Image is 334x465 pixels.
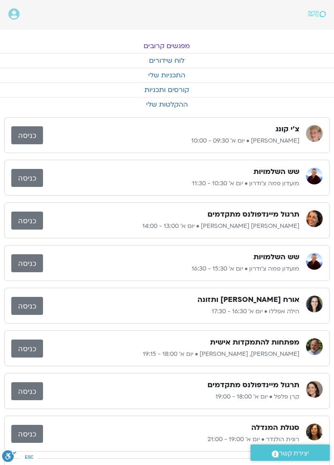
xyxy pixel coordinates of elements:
a: כניסה [11,254,43,272]
h3: סגולת המנדלה [251,423,299,433]
img: מועדון פמה צ'ודרון [306,168,323,184]
h3: צ'י קונג [276,124,299,134]
a: יצירת קשר [250,445,330,461]
p: קרן פלפל • יום א׳ 18:00 - 19:00 [43,392,299,402]
span: יצירת קשר [279,448,309,459]
a: כניסה [11,340,43,358]
a: כניסה [11,297,43,315]
img: דנה גניהר, ברוך ברנר [306,338,323,355]
h3: מפתחות להתמקדות אישית [210,337,299,347]
img: מועדון פמה צ'ודרון [306,253,323,270]
a: כניסה [11,212,43,230]
p: רונית הולנדר • יום א׳ 19:00 - 21:00 [43,434,299,445]
p: [PERSON_NAME] • יום א׳ 09:30 - 10:00 [43,136,299,146]
p: [PERSON_NAME] [PERSON_NAME] • יום א׳ 13:00 - 14:00 [43,221,299,231]
img: חני שלם [306,125,323,142]
h3: תרגול מיינדפולנס מתקדמים [207,210,299,220]
a: כניסה [11,425,43,443]
h3: שש השלמויות [253,167,299,177]
p: מועדון פמה צ'ודרון • יום א׳ 10:30 - 11:30 [43,179,299,189]
img: רונית הולנדר [306,424,323,440]
a: כניסה [11,382,43,400]
p: הילה אפללו • יום א׳ 16:30 - 17:30 [43,307,299,317]
p: [PERSON_NAME], [PERSON_NAME] • יום א׳ 18:00 - 19:15 [43,349,299,359]
a: כניסה [11,169,43,187]
h3: אורח [PERSON_NAME] ותזונה [197,295,299,305]
p: מועדון פמה צ'ודרון • יום א׳ 15:30 - 16:30 [43,264,299,274]
img: הילה אפללו [306,296,323,312]
img: קרן פלפל [306,381,323,398]
img: סיגל בירן אבוחצירה [306,210,323,227]
h3: תרגול מיינדפולנס מתקדמים [207,380,299,390]
h3: שש השלמויות [253,252,299,262]
a: כניסה [11,126,43,144]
